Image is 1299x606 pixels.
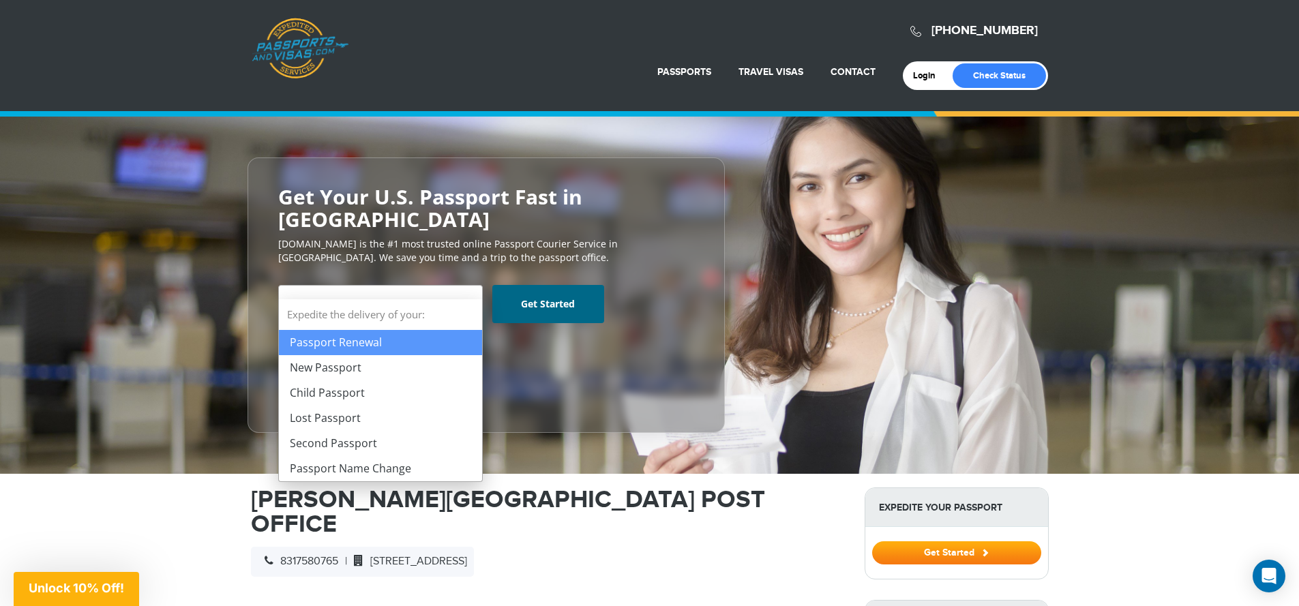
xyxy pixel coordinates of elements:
[278,330,694,344] span: Starting at $199 + government fees
[251,547,474,577] div: |
[872,541,1041,564] button: Get Started
[258,555,338,568] span: 8317580765
[872,547,1041,558] a: Get Started
[279,456,482,481] li: Passport Name Change
[289,297,398,313] span: Select Your Service
[738,66,803,78] a: Travel Visas
[831,66,876,78] a: Contact
[347,555,467,568] span: [STREET_ADDRESS]
[865,488,1048,527] strong: Expedite Your Passport
[279,355,482,380] li: New Passport
[913,70,945,81] a: Login
[252,18,348,79] a: Passports & [DOMAIN_NAME]
[657,66,711,78] a: Passports
[278,185,694,230] h2: Get Your U.S. Passport Fast in [GEOGRAPHIC_DATA]
[279,330,482,355] li: Passport Renewal
[251,487,844,536] h1: [PERSON_NAME][GEOGRAPHIC_DATA] POST OFFICE
[14,572,139,606] div: Unlock 10% Off!
[279,299,482,481] li: Expedite the delivery of your:
[279,380,482,406] li: Child Passport
[278,285,483,323] span: Select Your Service
[279,299,482,330] strong: Expedite the delivery of your:
[289,290,468,329] span: Select Your Service
[1253,560,1285,592] div: Open Intercom Messenger
[931,23,1038,38] a: [PHONE_NUMBER]
[279,431,482,456] li: Second Passport
[279,406,482,431] li: Lost Passport
[278,237,694,264] p: [DOMAIN_NAME] is the #1 most trusted online Passport Courier Service in [GEOGRAPHIC_DATA]. We sav...
[29,581,124,595] span: Unlock 10% Off!
[492,285,604,323] a: Get Started
[953,63,1046,88] a: Check Status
